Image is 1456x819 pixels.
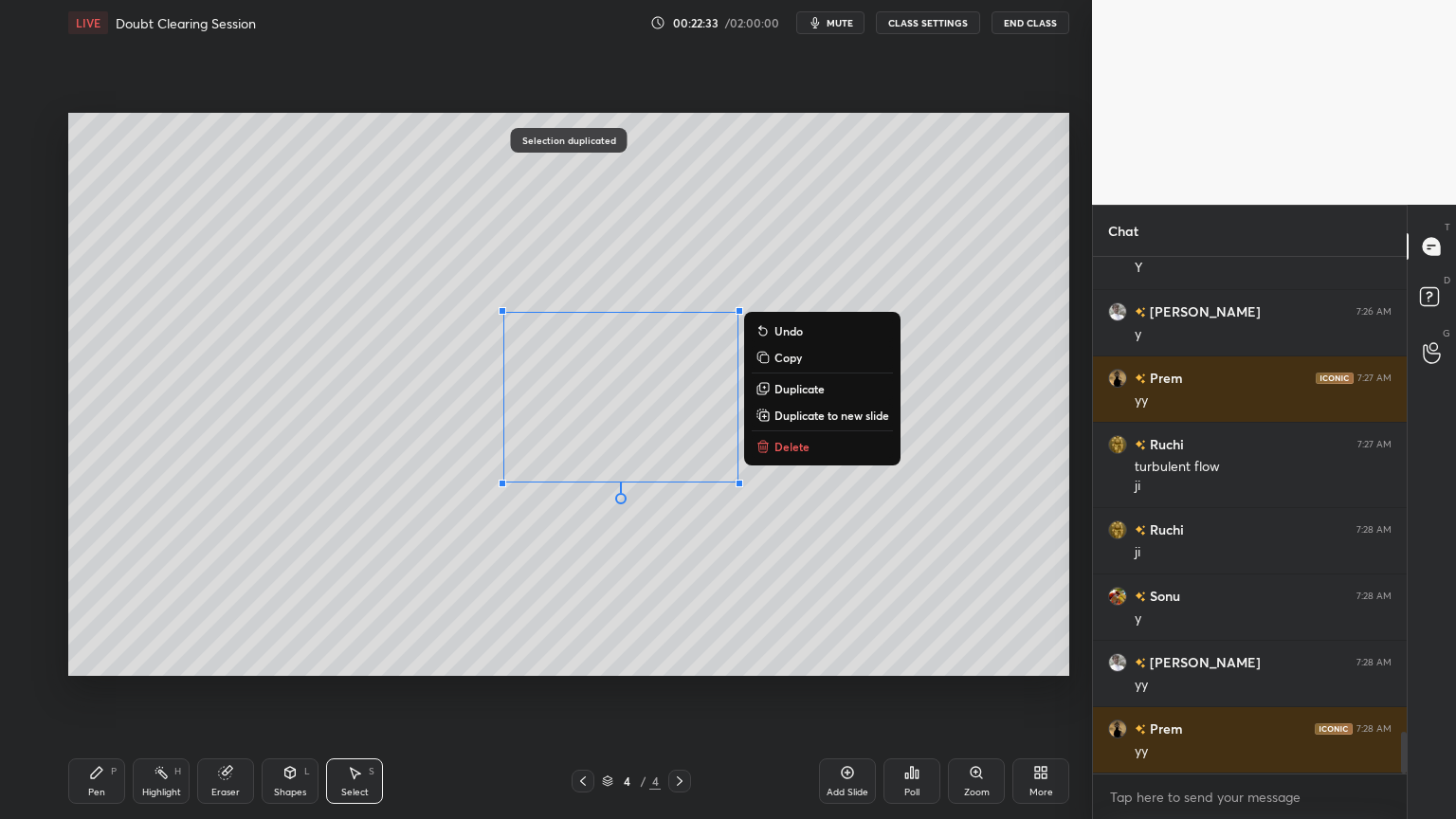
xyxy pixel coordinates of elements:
div: 7:26 AM [1356,306,1392,318]
div: y [1135,610,1392,628]
p: T [1445,220,1450,234]
div: 7:28 AM [1356,591,1392,602]
h6: [PERSON_NAME] [1146,301,1261,321]
img: no-rating-badge.077c3623.svg [1135,525,1146,536]
img: 835a2e21bf244a7fb3348361eaa31f04.jpg [1108,520,1127,539]
div: P [111,767,117,776]
div: Select [341,788,369,797]
p: G [1443,326,1450,340]
div: Add Slide [827,788,868,797]
button: mute [796,11,864,34]
div: H [174,767,181,776]
h6: [PERSON_NAME] [1146,652,1261,672]
button: Duplicate [752,377,893,400]
div: turbulent flow [1135,458,1392,477]
div: LIVE [68,11,108,34]
button: Duplicate to new slide [752,404,893,427]
img: no-rating-badge.077c3623.svg [1135,591,1146,602]
h6: Prem [1146,368,1183,388]
img: 1d4650aa1dcc4edfaa0bc4bdc425bb32.jpg [1108,369,1127,388]
p: Duplicate [774,381,825,396]
p: Selection duplicated [522,136,616,145]
div: grid [1093,257,1407,773]
h6: Prem [1146,719,1183,738]
span: mute [827,16,853,29]
div: 7:28 AM [1356,657,1392,668]
img: no-rating-badge.077c3623.svg [1135,724,1146,735]
img: no-rating-badge.077c3623.svg [1135,658,1146,668]
h6: Ruchi [1146,434,1184,454]
img: no-rating-badge.077c3623.svg [1135,307,1146,318]
img: iconic-dark.1390631f.png [1316,373,1354,384]
div: Zoom [964,788,990,797]
p: Undo [774,323,803,338]
div: 7:28 AM [1356,524,1392,536]
div: Highlight [142,788,181,797]
div: y [1135,325,1392,344]
img: e9c240ff75274104827f226b681b4d65.94873631_3 [1108,587,1127,606]
img: 1d4650aa1dcc4edfaa0bc4bdc425bb32.jpg [1108,719,1127,738]
div: 7:28 AM [1356,723,1392,735]
div: ji [1135,477,1392,496]
button: Undo [752,319,893,342]
img: iconic-dark.1390631f.png [1315,723,1353,735]
div: Poll [904,788,919,797]
img: 76cdaa57e4ab4842a0f0b7e5cba06b9d.jpg [1108,653,1127,672]
img: no-rating-badge.077c3623.svg [1135,440,1146,450]
p: Copy [774,350,802,365]
div: L [304,767,310,776]
div: ji [1135,543,1392,562]
button: CLASS SETTINGS [876,11,980,34]
div: Y [1135,259,1392,278]
div: yy [1135,742,1392,761]
h6: Ruchi [1146,519,1184,539]
button: Copy [752,346,893,369]
div: 7:27 AM [1357,439,1392,450]
div: 4 [617,775,636,787]
img: 76cdaa57e4ab4842a0f0b7e5cba06b9d.jpg [1108,302,1127,321]
p: Chat [1093,206,1154,256]
div: 7:27 AM [1357,373,1392,384]
div: yy [1135,391,1392,410]
div: / [640,775,646,787]
p: D [1444,273,1450,287]
button: Delete [752,435,893,458]
button: End Class [992,11,1069,34]
p: Duplicate to new slide [774,408,889,423]
h6: Sonu [1146,586,1180,606]
div: More [1029,788,1053,797]
div: Eraser [211,788,240,797]
div: S [369,767,374,776]
div: 4 [649,773,661,790]
div: Pen [88,788,105,797]
div: Shapes [274,788,306,797]
img: no-rating-badge.077c3623.svg [1135,373,1146,384]
h4: Doubt Clearing Session [116,14,256,32]
p: Delete [774,439,810,454]
div: yy [1135,676,1392,695]
img: 835a2e21bf244a7fb3348361eaa31f04.jpg [1108,435,1127,454]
